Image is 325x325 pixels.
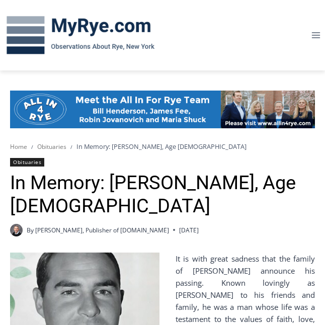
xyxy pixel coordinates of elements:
[27,225,34,235] span: By
[10,142,27,151] a: Home
[76,142,247,151] span: In Memory: [PERSON_NAME], Age [DEMOGRAPHIC_DATA]
[31,143,33,150] span: /
[37,142,66,151] a: Obituaries
[179,225,199,235] time: [DATE]
[70,143,72,150] span: /
[35,226,169,234] a: [PERSON_NAME], Publisher of [DOMAIN_NAME]
[10,224,23,236] a: Author image
[10,172,315,217] h1: In Memory: [PERSON_NAME], Age [DEMOGRAPHIC_DATA]
[306,27,325,43] button: Open menu
[10,158,44,167] a: Obituaries
[10,91,315,128] img: All in for Rye
[10,141,315,151] nav: Breadcrumbs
